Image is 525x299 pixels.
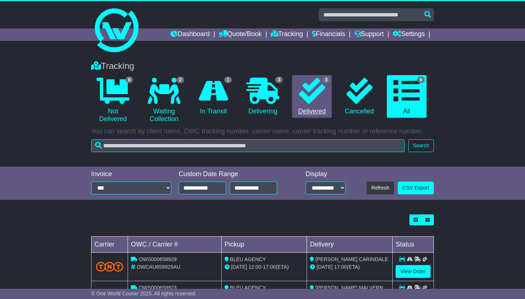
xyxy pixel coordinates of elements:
img: TNT_Domestic.png [96,262,123,272]
a: Cancelled [339,75,379,118]
div: - (ETA) [225,263,304,271]
a: Financials [312,28,345,41]
div: (ETA) [310,263,389,271]
a: 9 All [387,75,427,118]
span: 9 [417,77,425,83]
a: 2 Waiting Collection [142,75,186,126]
span: OWS000658923 [139,285,177,291]
p: You can search by client name, OWC tracking number, carrier name, carrier tracking number or refe... [91,128,434,136]
span: OWS000658929 [139,256,177,262]
a: Dashboard [171,28,210,41]
div: Invoice [91,170,171,178]
span: 17:00 [334,264,347,270]
span: [DATE] [316,264,332,270]
a: Settings [393,28,425,41]
span: [DATE] [231,264,247,270]
span: BLEU AGENCY [230,256,266,262]
a: 3 Delivered [292,75,332,118]
span: 6 [125,77,133,83]
a: 1 In Transit [193,75,234,118]
span: BLEU AGENCY [230,285,266,291]
a: Support [354,28,384,41]
span: 12:00 [249,264,261,270]
div: Display [306,170,346,178]
a: 3 Delivering [241,75,285,118]
span: 3 [323,77,330,83]
div: Tracking [87,61,437,71]
td: OWC / Carrier # [128,237,222,253]
a: Tracking [271,28,303,41]
a: View Order [396,265,431,278]
td: Delivery [307,237,393,253]
span: © One World Courier 2025. All rights reserved. [91,291,197,296]
td: Carrier [92,237,128,253]
td: Status [393,237,434,253]
button: Search [408,139,434,152]
a: 6 Not Delivered [91,75,135,126]
td: Pickup [221,237,307,253]
button: Refresh [367,182,394,194]
span: 1 [224,77,232,83]
span: OWCAU658929AU [137,264,180,270]
span: [PERSON_NAME] CARINDALE [315,256,388,262]
div: Custom Date Range [179,170,288,178]
a: Quote/Book [219,28,262,41]
span: 2 [176,77,184,83]
a: CSV Export [398,182,434,194]
span: 3 [275,77,283,83]
span: 17:00 [263,264,276,270]
span: [PERSON_NAME] MALVERN [315,285,383,291]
